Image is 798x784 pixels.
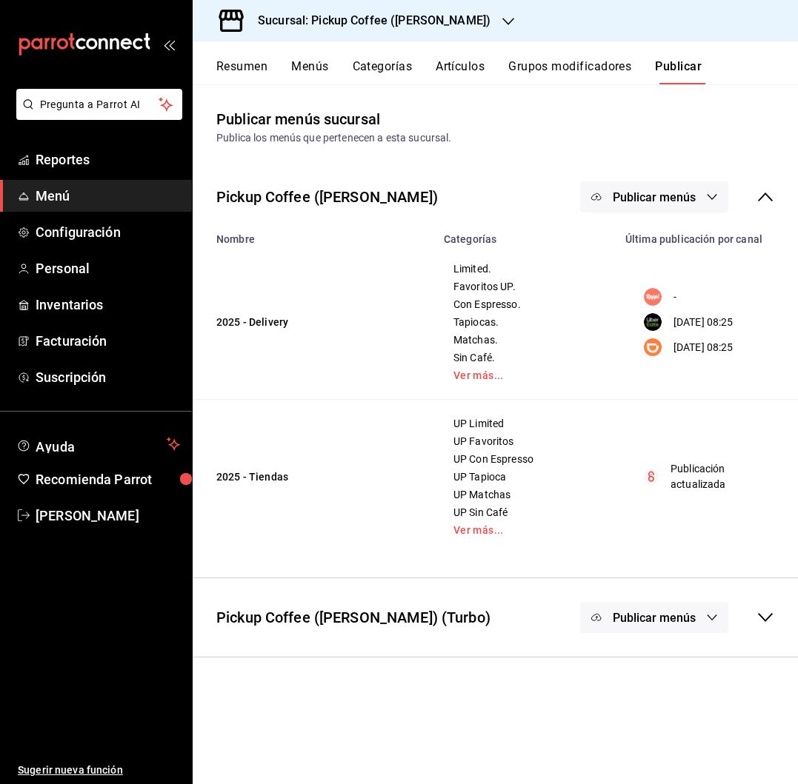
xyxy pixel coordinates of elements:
span: Tapiocas. [453,317,598,327]
td: 2025 - Tiendas [193,400,435,555]
span: Configuración [36,222,180,242]
table: menu maker table for brand [193,224,798,554]
span: Ayuda [36,435,161,453]
td: 2025 - Delivery [193,245,435,400]
button: Pregunta a Parrot AI [16,89,182,120]
button: Publicar [655,59,702,84]
th: Última publicación por canal [616,224,798,245]
span: UP Favoritos [453,436,598,446]
h3: Sucursal: Pickup Coffee ([PERSON_NAME]) [246,12,491,30]
span: UP Tapioca [453,472,598,482]
span: Suscripción [36,367,180,387]
span: Publicar menús [613,190,696,204]
span: Sin Café. [453,352,598,363]
span: Con Espresso. [453,299,598,309]
div: Publica los menús que pertenecen a esta sucursal. [216,130,774,146]
span: UP Con Espresso [453,454,598,464]
span: UP Sin Café [453,507,598,517]
span: Facturación [36,331,180,351]
button: open_drawer_menu [163,38,175,50]
div: Pickup Coffee ([PERSON_NAME]) (Turbo) [216,606,491,629]
span: Inventarios [36,295,180,315]
span: Menú [36,186,180,206]
span: Personal [36,258,180,278]
span: Recomienda Parrot [36,469,180,489]
p: - [674,289,676,305]
span: Pregunta a Parrot AI [40,97,159,113]
button: Menús [291,59,328,84]
button: Grupos modificadores [508,59,631,84]
p: [DATE] 08:25 [674,340,734,355]
a: Ver más... [453,370,598,381]
p: [DATE] 08:25 [674,315,734,330]
span: Reportes [36,150,180,170]
span: Favoritos UP. [453,281,598,292]
span: Matchas. [453,335,598,345]
span: Sugerir nueva función [18,763,180,778]
p: Publicación actualizada [671,461,765,492]
span: [PERSON_NAME] [36,506,180,526]
div: Pickup Coffee ([PERSON_NAME]) [216,186,438,208]
button: Resumen [216,59,267,84]
span: Publicar menús [613,611,696,625]
th: Nombre [193,224,435,245]
th: Categorías [435,224,616,245]
div: Publicar menús sucursal [216,108,380,130]
button: Artículos [436,59,485,84]
button: Categorías [353,59,413,84]
span: UP Limited [453,418,598,429]
div: navigation tabs [216,59,798,84]
span: UP Matchas [453,489,598,500]
span: Limited. [453,264,598,274]
button: Publicar menús [580,602,728,633]
a: Ver más... [453,525,598,535]
a: Pregunta a Parrot AI [10,107,182,123]
button: Publicar menús [580,181,728,212]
